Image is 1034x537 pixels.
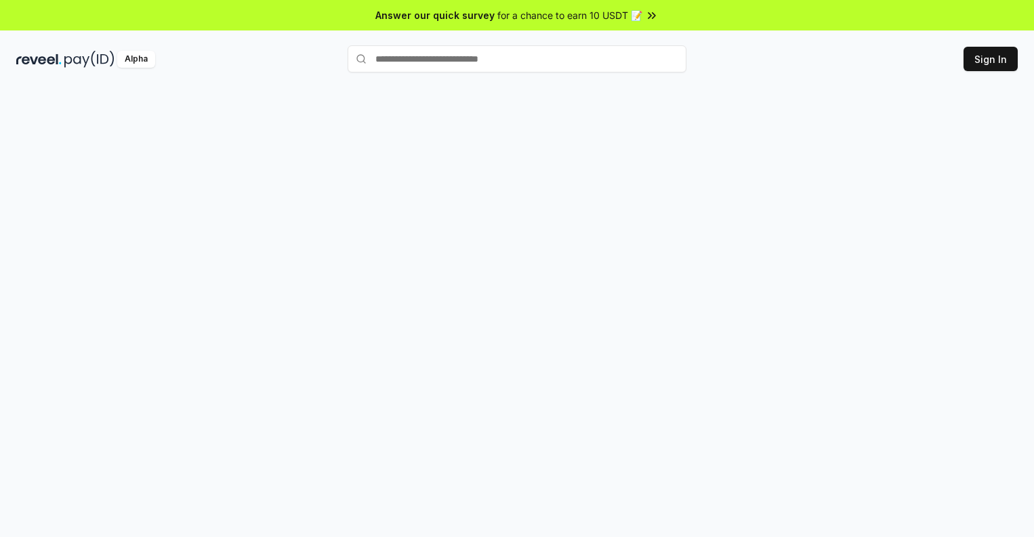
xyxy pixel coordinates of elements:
[64,51,115,68] img: pay_id
[964,47,1018,71] button: Sign In
[16,51,62,68] img: reveel_dark
[375,8,495,22] span: Answer our quick survey
[497,8,642,22] span: for a chance to earn 10 USDT 📝
[117,51,155,68] div: Alpha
